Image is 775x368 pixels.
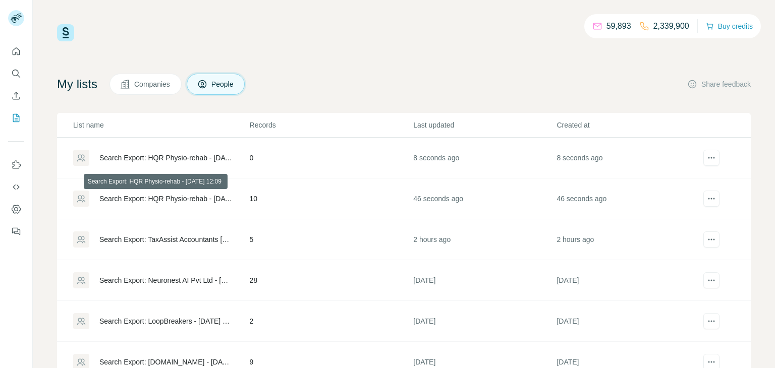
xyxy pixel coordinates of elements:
div: Search Export: HQR Physio-rehab - [DATE] 12:09 [99,194,233,204]
button: My lists [8,109,24,127]
td: 2 hours ago [556,219,699,260]
td: 2 [249,301,413,342]
button: Dashboard [8,200,24,218]
span: People [211,79,235,89]
button: Share feedback [687,79,751,89]
button: actions [703,191,719,207]
p: List name [73,120,249,130]
img: Surfe Logo [57,24,74,41]
h4: My lists [57,76,97,92]
button: Use Surfe on LinkedIn [8,156,24,174]
p: Created at [557,120,699,130]
td: 28 [249,260,413,301]
p: 59,893 [606,20,631,32]
button: Quick start [8,42,24,60]
p: 2,339,900 [653,20,689,32]
button: Feedback [8,222,24,240]
td: [DATE] [413,260,556,301]
td: 10 [249,178,413,219]
button: actions [703,313,719,329]
td: 46 seconds ago [556,178,699,219]
td: 46 seconds ago [413,178,556,219]
button: Search [8,65,24,83]
button: Buy credits [706,19,753,33]
p: Records [250,120,413,130]
div: Search Export: HQR Physio-rehab - [DATE] 12:10 [99,153,233,163]
div: Search Export: [DOMAIN_NAME] - [DATE] 06:07 [99,357,233,367]
td: 2 hours ago [413,219,556,260]
td: [DATE] [556,301,699,342]
span: Companies [134,79,171,89]
div: Search Export: TaxAssist Accountants [GEOGRAPHIC_DATA] - [DATE] 10:34 [99,234,233,244]
div: Search Export: LoopBreakers - [DATE] 08:47 [99,316,233,326]
div: Search Export: Neuronest AI Pvt Ltd - [DATE] 07:38 [99,275,233,285]
td: [DATE] [556,260,699,301]
td: 8 seconds ago [556,138,699,178]
button: Enrich CSV [8,87,24,105]
td: 5 [249,219,413,260]
p: Last updated [413,120,556,130]
td: 0 [249,138,413,178]
button: actions [703,231,719,248]
button: actions [703,272,719,288]
td: 8 seconds ago [413,138,556,178]
td: [DATE] [413,301,556,342]
button: actions [703,150,719,166]
button: Use Surfe API [8,178,24,196]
